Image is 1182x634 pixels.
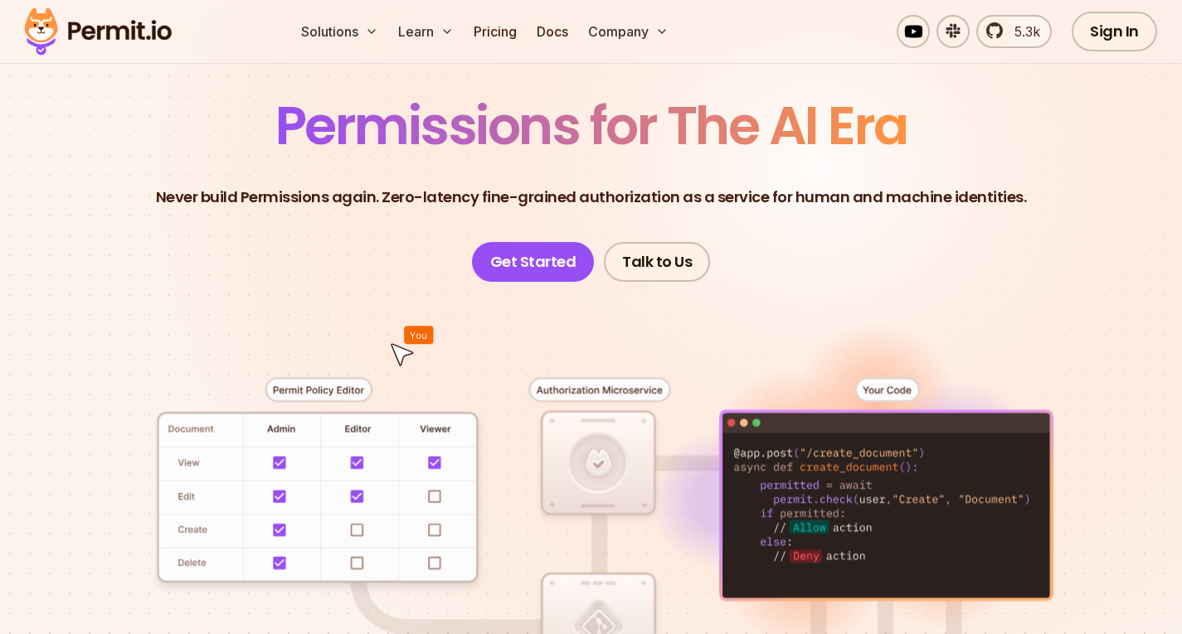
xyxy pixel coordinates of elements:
[604,242,710,282] a: Talk to Us
[976,15,1052,48] a: 5.3k
[472,242,595,282] a: Get Started
[581,15,675,48] button: Company
[530,15,575,48] a: Docs
[17,3,179,60] img: Permit logo
[467,15,523,48] a: Pricing
[1072,12,1157,51] a: Sign In
[294,15,385,48] button: Solutions
[156,186,1027,209] p: Never build Permissions again. Zero-latency fine-grained authorization as a service for human and...
[275,89,907,162] span: Permissions for The AI Era
[1004,22,1040,41] span: 5.3k
[392,15,460,48] button: Learn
